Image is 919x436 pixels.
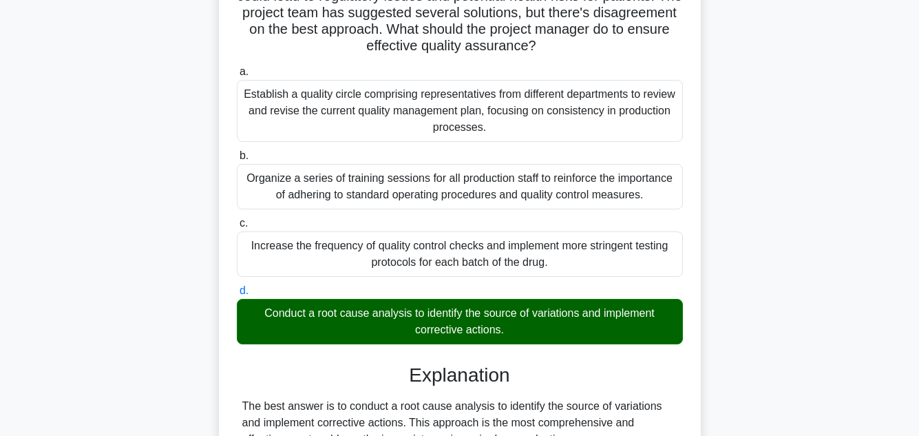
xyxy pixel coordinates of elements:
[245,364,675,387] h3: Explanation
[240,149,249,161] span: b.
[237,299,683,344] div: Conduct a root cause analysis to identify the source of variations and implement corrective actions.
[240,217,248,229] span: c.
[240,65,249,77] span: a.
[237,231,683,277] div: Increase the frequency of quality control checks and implement more stringent testing protocols f...
[237,164,683,209] div: Organize a series of training sessions for all production staff to reinforce the importance of ad...
[240,284,249,296] span: d.
[237,80,683,142] div: Establish a quality circle comprising representatives from different departments to review and re...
